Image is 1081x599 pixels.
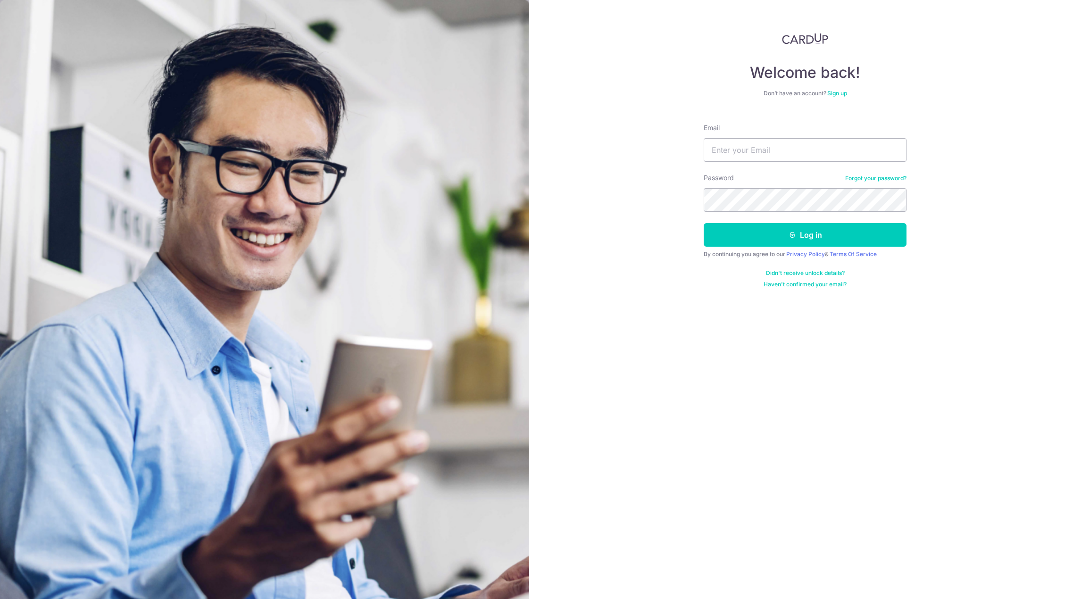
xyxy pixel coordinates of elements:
div: Don’t have an account? [704,90,906,97]
button: Log in [704,223,906,247]
a: Sign up [827,90,847,97]
label: Password [704,173,734,183]
h4: Welcome back! [704,63,906,82]
img: CardUp Logo [782,33,828,44]
a: Forgot your password? [845,175,906,182]
a: Privacy Policy [786,250,825,258]
label: Email [704,123,720,133]
a: Terms Of Service [830,250,877,258]
a: Didn't receive unlock details? [766,269,845,277]
div: By continuing you agree to our & [704,250,906,258]
input: Enter your Email [704,138,906,162]
a: Haven't confirmed your email? [764,281,847,288]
